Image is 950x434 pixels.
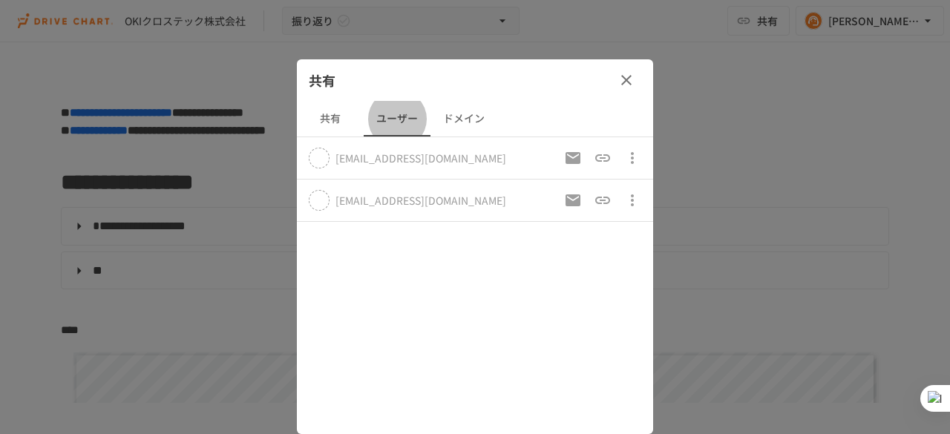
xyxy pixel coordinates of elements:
[297,59,653,101] div: 共有
[364,101,430,137] button: ユーザー
[335,193,506,208] div: このユーザーはまだログインしていません。
[558,185,588,215] button: 招待メールの再送
[430,101,497,137] button: ドメイン
[335,151,506,165] div: このユーザーはまだログインしていません。
[558,143,588,173] button: 招待メールの再送
[588,185,617,215] button: 招待URLをコピー（以前のものは破棄）
[297,101,364,137] button: 共有
[588,143,617,173] button: 招待URLをコピー（以前のものは破棄）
